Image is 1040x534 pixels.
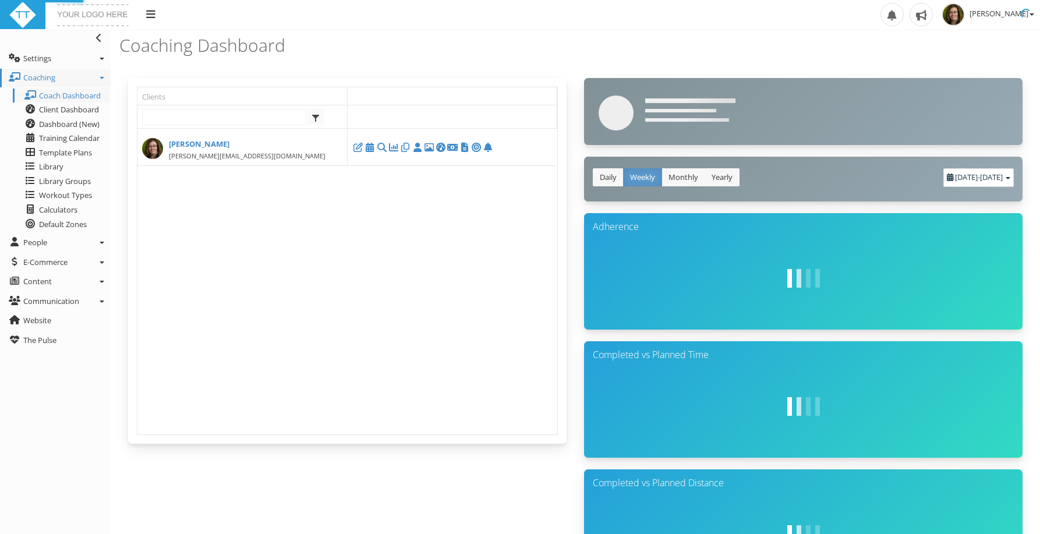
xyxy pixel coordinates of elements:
span: Coaching [23,72,55,83]
a: Calculators [13,203,109,217]
div: - [943,168,1014,187]
span: Template Plans [39,147,92,158]
a: Files [399,142,411,152]
a: Notifications [482,142,494,152]
a: Default Zones [13,217,109,232]
a: Library Groups [13,174,109,189]
span: Website [23,315,51,326]
a: Account [447,142,458,152]
span: Calculators [39,204,77,215]
a: Daily [593,168,624,186]
a: Yearly [705,168,740,186]
a: Client Training Dashboard [435,142,447,152]
span: The Pulse [23,335,56,345]
a: Training Calendar [364,142,376,152]
a: Performance [388,142,399,152]
img: yourlogohere.png [54,1,132,29]
a: Dashboard (New) [13,117,109,132]
a: Training Calendar [13,131,109,146]
h3: Completed vs Planned Distance [593,478,1014,489]
a: Profile [411,142,423,152]
span: People [23,237,47,247]
span: Library [39,161,63,172]
span: Workout Types [39,190,92,200]
span: E-Commerce [23,257,68,267]
span: [DATE] [980,172,1003,182]
span: Settings [23,53,51,63]
img: white-bars-1s-80px.svg [780,383,827,430]
span: select [309,109,323,125]
span: Default Zones [39,219,87,229]
span: Library Groups [39,176,91,186]
a: Coach Dashboard [13,89,109,103]
a: Template Plans [13,146,109,160]
a: Clients [142,87,347,105]
h3: Coaching Dashboard [119,36,571,55]
a: [PERSON_NAME] [142,138,342,150]
a: Progress images [423,142,435,152]
img: ttbadgewhite_48x48.png [9,1,37,29]
span: Coach Dashboard [39,90,101,101]
a: Monthly [662,168,705,186]
span: Dashboard (New) [39,119,100,129]
span: Content [23,276,52,287]
img: white-bars-1s-80px.svg [780,255,827,302]
span: [DATE] [955,172,978,182]
span: [PERSON_NAME] [970,8,1034,19]
a: Submitted Forms [459,142,471,152]
h3: Completed vs Planned Time [593,350,1014,360]
a: Edit Client [352,142,364,152]
h3: Adherence [593,222,1014,232]
span: Training Calendar [39,133,100,143]
a: Weekly [623,168,662,186]
img: 92d3cd8daf7ade7220383184febde6b4 [942,3,965,26]
small: [PERSON_NAME][EMAIL_ADDRESS][DOMAIN_NAME] [169,151,326,160]
a: Training Zones [471,142,482,152]
a: Library [13,160,109,174]
span: Client Dashboard [39,104,99,115]
a: Client Dashboard [13,102,109,117]
a: Workout Types [13,188,109,203]
span: Communication [23,296,79,306]
a: Activity Search [376,142,387,152]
